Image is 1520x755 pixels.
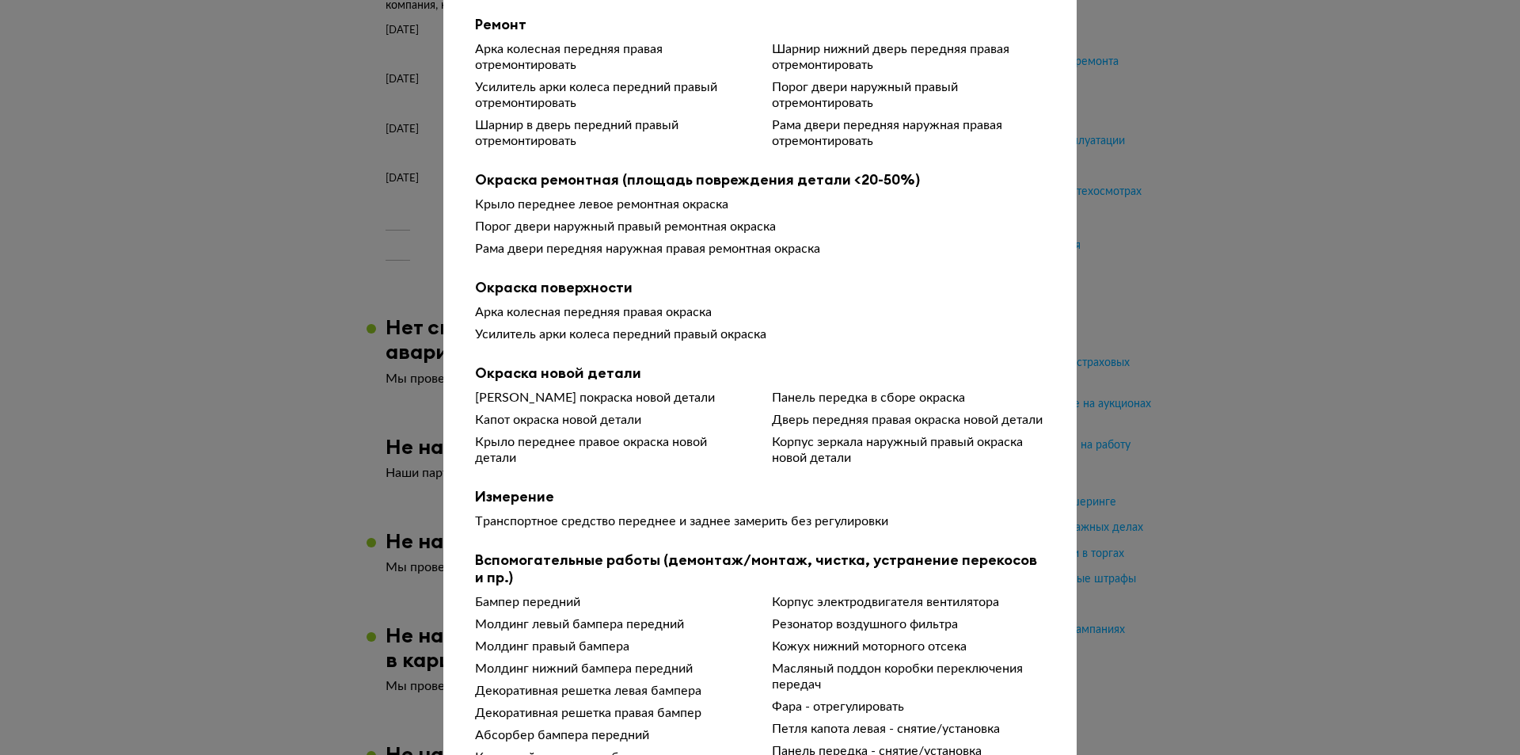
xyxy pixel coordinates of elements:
div: Масляный поддон коробки переключения передач [772,661,1045,692]
div: Рама двери передняя наружная правая ремонтная окраска [475,241,1045,257]
div: Арка колесная передняя правая окраска [475,304,1045,320]
div: Транспортное средство переднее и заднее замерить без регулировки [475,513,1045,529]
div: Корпус зеркала наружный правый окраска новой детали [772,434,1045,466]
div: Молдинг нижний бампера передний [475,661,748,677]
div: Усилитель арки колеса передний правый окраска [475,326,1045,342]
div: Шарнир нижний дверь передняя правая отремонтировать [772,41,1045,73]
div: [PERSON_NAME] покраска новой детали [475,390,748,406]
div: Абсорбер бампера передний [475,727,748,743]
div: Крыло переднее левое ремонтная окраска [475,196,1045,212]
b: Окраска поверхности [475,279,1045,296]
div: Порог двери наружный правый ремонтная окраска [475,219,1045,235]
b: Измерение [475,488,1045,505]
div: Дверь передняя правая окраска новой детали [772,412,1045,428]
div: Кожух нижний моторного отсека [772,639,1045,654]
div: Молдинг правый бампера [475,639,748,654]
div: Капот окраска новой детали [475,412,748,428]
b: Ремонт [475,16,1045,33]
div: Декоративная решетка левая бампера [475,683,748,699]
div: Усилитель арки колеса передний правый отремонтировать [475,79,748,111]
div: Рама двери передняя наружная правая отремонтировать [772,117,1045,149]
b: Окраска новой детали [475,364,1045,382]
b: Окраска ремонтная (площадь повреждения детали <20-50%) [475,171,1045,189]
div: Корпус электродвигателя вентилятора [772,594,1045,610]
b: Вспомогательные работы (демонтаж/монтаж, чистка, устранение перекосов и пр.) [475,551,1045,586]
div: Фара - отрегулировать [772,699,1045,715]
div: Молдинг левый бампера передний [475,616,748,632]
div: Панель передка в сборе окраска [772,390,1045,406]
div: Арка колесная передняя правая отремонтировать [475,41,748,73]
div: Декоративная решетка правая бампер [475,705,748,721]
div: Шарнир в дверь передний правый отремонтировать [475,117,748,149]
div: Бампер передний [475,594,748,610]
div: Резонатор воздушного фильтра [772,616,1045,632]
div: Крыло переднее правое окраска новой детали [475,434,748,466]
div: Порог двери наружный правый отремонтировать [772,79,1045,111]
div: Петля капота левая - снятие/установка [772,721,1045,737]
